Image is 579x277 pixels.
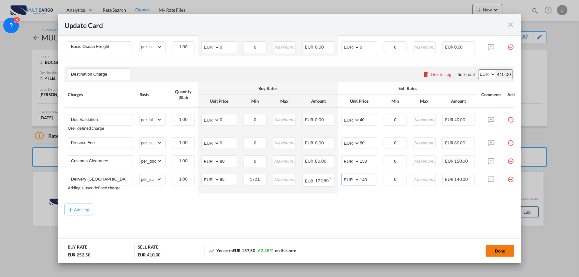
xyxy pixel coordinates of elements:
md-input-container: Doc Validation [68,114,133,124]
input: Maximum Amount [414,114,436,124]
div: Basis [139,92,166,97]
div: Quantity | Slab [172,89,195,100]
span: EUR [445,140,454,145]
th: Min [240,95,270,108]
md-icon: icon-minus-circle-outline red-400-fg pt-7 [508,155,514,162]
span: 0,00 [315,117,324,122]
input: 80 [360,138,377,147]
input: Maximum Amount [414,42,436,51]
span: EUR [445,44,454,50]
div: User defined charge [68,126,133,131]
th: Unit Price [198,95,240,108]
input: Leg Name [71,69,130,79]
input: Minimum Amount [384,114,406,124]
md-icon: icon-minus-circle-outline red-400-fg pt-7 [508,114,514,121]
span: EUR [445,117,454,122]
input: 0 [220,138,237,147]
div: EUR 252,50 [68,252,91,258]
input: 0 [220,114,237,124]
th: Unit Price [338,95,381,108]
input: 40 [360,114,377,124]
input: 80 [220,156,237,166]
input: Minimum Amount [244,174,266,184]
span: 0,00 [315,44,324,50]
input: 0 [220,42,237,51]
select: per_bl [140,114,162,125]
span: EUR [445,177,454,182]
md-icon: icon-minus-circle-outline red-400-fg pt-7 [508,41,514,48]
th: Amount [299,95,338,108]
span: 1,00 [179,158,188,163]
md-icon: icon-plus md-link-fg s20 [67,206,74,213]
span: 0,00 [315,140,324,145]
input: Maximum Amount [274,174,296,184]
md-icon: icon-trending-up [208,248,215,254]
input: Charge Name [71,114,133,124]
div: Buy Rates [201,85,335,91]
span: 0,00 [454,44,463,50]
div: Add Leg [74,208,90,211]
span: 40,00 [454,117,466,122]
span: 172,50 [315,178,329,183]
select: per_shipment [140,138,162,148]
input: Maximum Amount [274,138,296,147]
input: Minimum Amount [244,114,266,124]
div: SELL RATE [138,244,158,252]
input: Charge Name [71,156,133,166]
span: EUR [305,117,314,122]
span: 80,00 [454,140,466,145]
th: Max [270,95,299,108]
input: Minimum Amount [244,138,266,147]
input: Maximum Amount [414,138,436,147]
span: 1,00 [179,176,188,182]
md-input-container: Basic Ocean Freight [68,42,133,51]
select: per_doc [140,156,162,166]
input: 140 [360,174,377,184]
input: Minimum Amount [384,174,406,184]
div: Sub Total [458,71,475,77]
md-input-container: Delivery Viana do Castelo [68,174,133,184]
th: Action [504,82,526,108]
input: Maximum Amount [274,42,296,51]
input: Minimum Amount [244,156,266,166]
input: Minimum Amount [244,42,266,51]
input: 85 [220,174,237,184]
input: Maximum Amount [274,156,296,166]
div: EUR 410,00 [138,252,161,258]
span: EUR [445,158,454,164]
md-icon: icon-close fg-AAA8AD m-0 pointer [507,21,514,29]
input: Charge Name [71,138,133,147]
md-icon: icon-delete [423,71,429,78]
input: Charge Name [71,174,133,184]
input: Minimum Amount [384,138,406,147]
span: 1,00 [179,44,188,49]
select: per_shipment [140,174,162,184]
div: Adding a user defined charge [68,185,133,190]
th: Comments [478,82,504,108]
input: Maximum Amount [414,174,436,184]
span: EUR [305,44,314,50]
input: 0 [360,42,377,51]
input: Charge Name [71,42,133,51]
input: Maximum Amount [414,156,436,166]
button: Done [486,245,514,257]
input: Minimum Amount [384,156,406,166]
span: 62,38 % [258,248,273,253]
span: 140,00 [454,177,468,182]
button: Delete Leg [423,72,452,77]
span: EUR 157,50 [233,248,255,253]
span: EUR [305,158,314,164]
md-dialog: Update CardPort of ... [58,14,521,263]
div: You earn on this rate [208,248,296,255]
div: Sell Rates [341,85,475,91]
md-icon: icon-minus-circle-outline red-400-fg pt-7 [508,137,514,144]
th: Min [381,95,410,108]
input: Minimum Amount [384,42,406,51]
div: 410,00 [496,70,513,79]
span: 80,00 [315,158,326,164]
button: Add Leg [65,204,93,215]
th: Amount [439,95,478,108]
div: Charges [68,92,133,97]
md-icon: icon-minus-circle-outline red-400-fg pt-7 [508,174,514,180]
th: Max [410,95,439,108]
